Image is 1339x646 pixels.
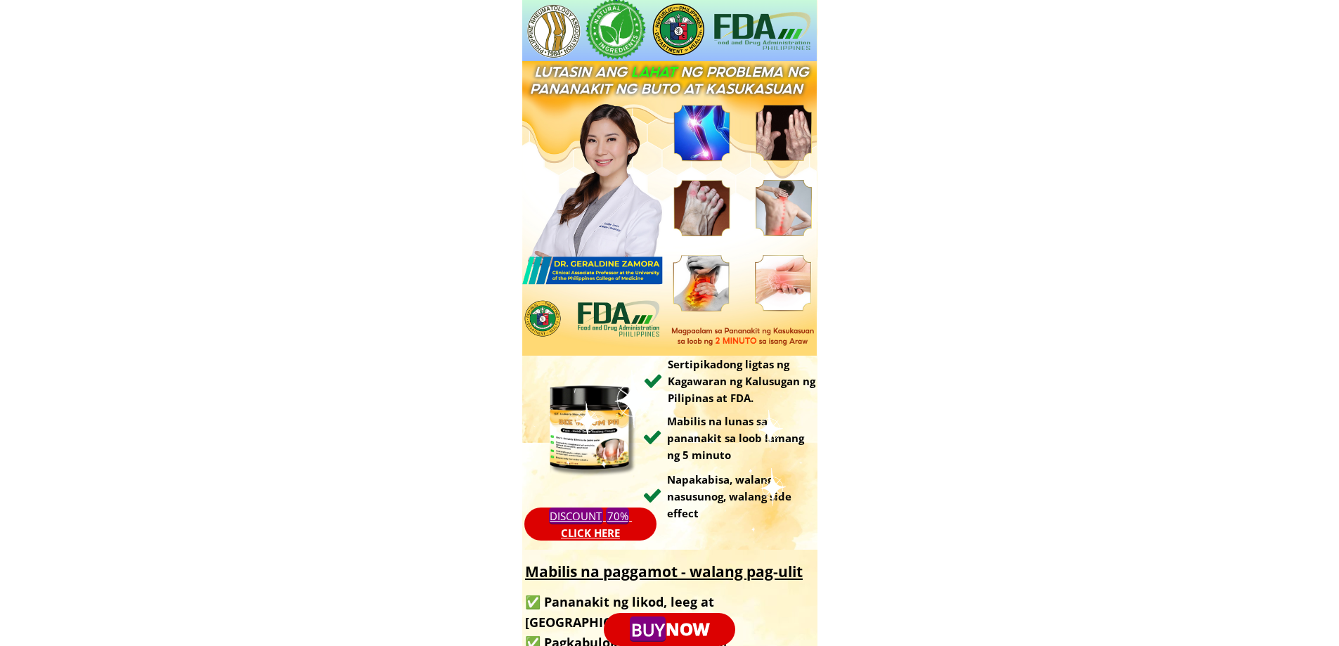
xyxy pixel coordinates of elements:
[668,356,817,406] h3: Sertipikadong ligtas ng Kagawaran ng Kalusugan ng Pilipinas at FDA.
[524,508,656,541] p: CLICK HERE
[525,560,816,584] h3: Mabilis na paggamot - walang pag-ulit
[667,413,809,463] h3: Mabilis na lunas sa pananakit sa loob lamang ng 5 minuto
[667,471,813,522] h3: Napakabisa, walang nasusunog, walang side effect
[630,616,665,642] mark: BUY
[603,613,735,646] p: NOW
